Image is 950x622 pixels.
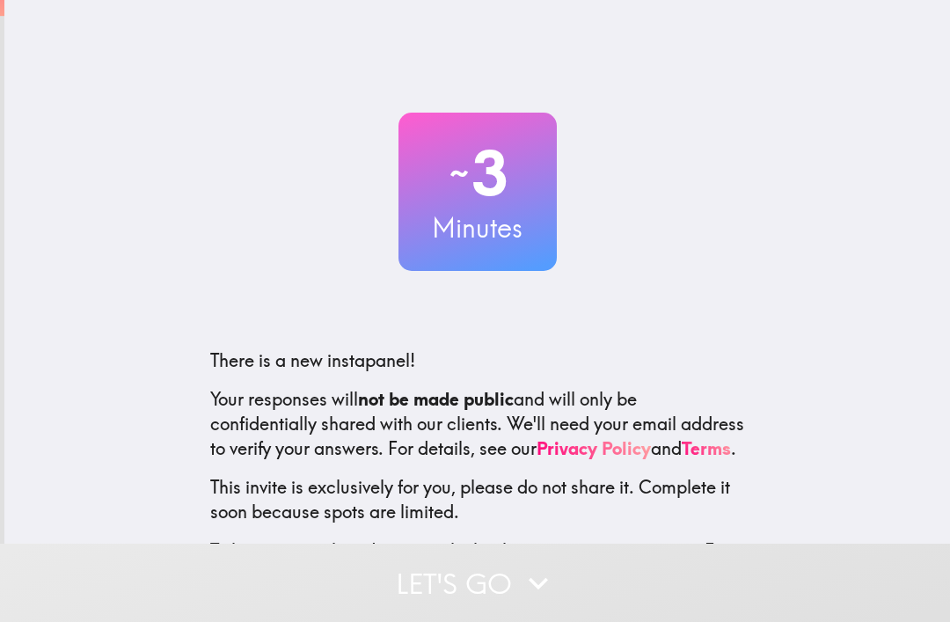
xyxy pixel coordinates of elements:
[210,349,415,371] span: There is a new instapanel!
[358,388,514,410] b: not be made public
[540,539,695,561] a: [DOMAIN_NAME]
[398,137,557,209] h2: 3
[210,475,745,524] p: This invite is exclusively for you, please do not share it. Complete it soon because spots are li...
[447,147,471,200] span: ~
[682,437,731,459] a: Terms
[210,387,745,461] p: Your responses will and will only be confidentially shared with our clients. We'll need your emai...
[210,538,745,612] p: To learn more about Instapanel, check out . For questions or help, email us at .
[398,209,557,246] h3: Minutes
[537,437,651,459] a: Privacy Policy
